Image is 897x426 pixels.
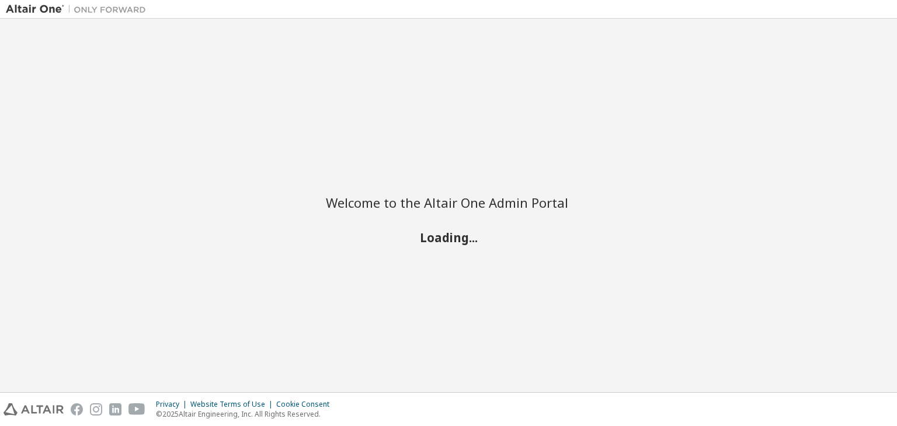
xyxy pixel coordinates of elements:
[128,403,145,415] img: youtube.svg
[326,194,571,211] h2: Welcome to the Altair One Admin Portal
[190,400,276,409] div: Website Terms of Use
[156,409,336,419] p: © 2025 Altair Engineering, Inc. All Rights Reserved.
[4,403,64,415] img: altair_logo.svg
[71,403,83,415] img: facebook.svg
[326,230,571,245] h2: Loading...
[276,400,336,409] div: Cookie Consent
[90,403,102,415] img: instagram.svg
[6,4,152,15] img: Altair One
[156,400,190,409] div: Privacy
[109,403,121,415] img: linkedin.svg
